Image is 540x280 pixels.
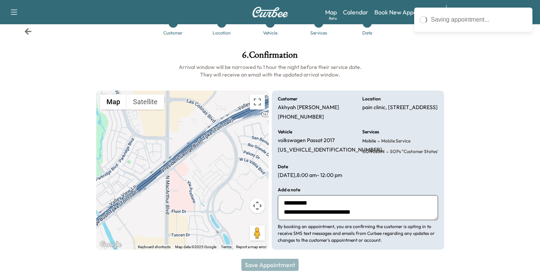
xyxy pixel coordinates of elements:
[250,225,265,241] button: Drag Pegman onto the map to open Street View
[96,63,444,78] h6: Arrival window will be narrowed to 1 hour the night before their service date. They will receive ...
[343,8,368,17] a: Calendar
[213,31,231,35] div: Location
[362,31,372,35] div: Date
[278,114,324,120] p: [PHONE_NUMBER]
[24,28,32,35] div: Back
[362,97,381,101] h6: Location
[98,240,123,250] a: Open this area in Google Maps (opens a new window)
[127,94,164,109] button: Show satellite imagery
[362,149,385,155] span: CONCERN
[252,7,288,17] img: Curbee Logo
[263,31,277,35] div: Vehicle
[385,148,388,155] span: -
[388,149,439,155] span: SOPs "Customer states"
[278,172,342,179] p: [DATE] , 8:00 am - 12:00 pm
[138,244,171,250] button: Keyboard shortcuts
[100,94,127,109] button: Show street map
[380,138,410,144] span: Mobile Service
[278,137,335,144] p: volkswagen Passat 2017
[278,147,382,153] p: [US_VEHICLE_IDENTIFICATION_NUMBER]
[221,245,232,249] a: Terms (opens in new tab)
[278,130,292,134] h6: Vehicle
[278,164,288,169] h6: Date
[236,245,266,249] a: Report a map error
[376,137,380,145] span: -
[329,16,337,21] div: Beta
[175,245,216,249] span: Map data ©2025 Google
[362,138,376,144] span: Mobile
[431,15,527,24] div: Saving appointment...
[278,104,339,111] p: Akhyah [PERSON_NAME]
[278,223,438,244] p: By booking an appointment, you are confirming the customer is opting in to receive SMS text messa...
[96,50,444,63] h1: 6 . Confirmation
[362,130,379,134] h6: Services
[278,188,300,192] h6: Add a note
[98,240,123,250] img: Google
[310,31,327,35] div: Services
[163,31,183,35] div: Customer
[325,8,337,17] a: MapBeta
[362,104,438,111] p: pain clinic, [STREET_ADDRESS]
[250,94,265,109] button: Toggle fullscreen view
[374,8,438,17] a: Book New Appointment
[278,97,297,101] h6: Customer
[250,198,265,213] button: Map camera controls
